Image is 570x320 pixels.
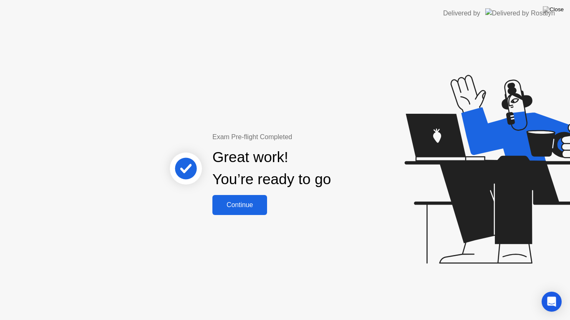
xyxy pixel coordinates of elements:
[212,146,331,190] div: Great work! You’re ready to go
[543,6,564,13] img: Close
[443,8,480,18] div: Delivered by
[215,201,265,209] div: Continue
[542,292,562,312] div: Open Intercom Messenger
[212,195,267,215] button: Continue
[485,8,555,18] img: Delivered by Rosalyn
[212,132,385,142] div: Exam Pre-flight Completed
